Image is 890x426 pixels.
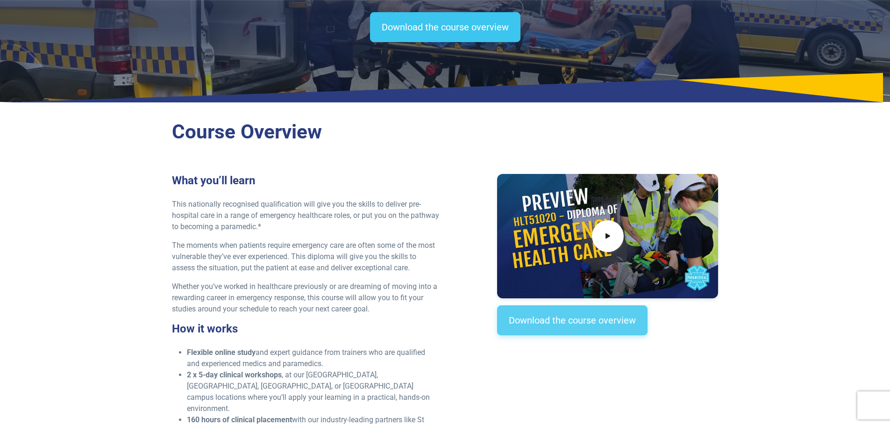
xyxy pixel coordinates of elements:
li: and expert guidance from trainers who are qualified and experienced medics and paramedics. [187,347,440,369]
p: The moments when patients require emergency care are often some of the most vulnerable they’ve ev... [172,240,440,274]
p: Whether you’ve worked in healthcare previously or are dreaming of moving into a rewarding career ... [172,281,440,315]
strong: 2 x 5-day clinical workshops [187,370,282,379]
iframe: EmbedSocial Universal Widget [497,354,718,402]
li: , at our [GEOGRAPHIC_DATA], [GEOGRAPHIC_DATA], [GEOGRAPHIC_DATA], or [GEOGRAPHIC_DATA] campus loc... [187,369,440,414]
p: This nationally recognised qualification will give you the skills to deliver pre-hospital care in... [172,199,440,232]
strong: 160 hours of clinical placement [187,415,292,424]
strong: Flexible online study [187,348,256,357]
a: Download the course overview [370,12,520,42]
h3: What you’ll learn [172,174,440,188]
a: Download the course overview [497,305,648,335]
h3: How it works [172,322,440,336]
h2: Course Overview [172,120,719,144]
